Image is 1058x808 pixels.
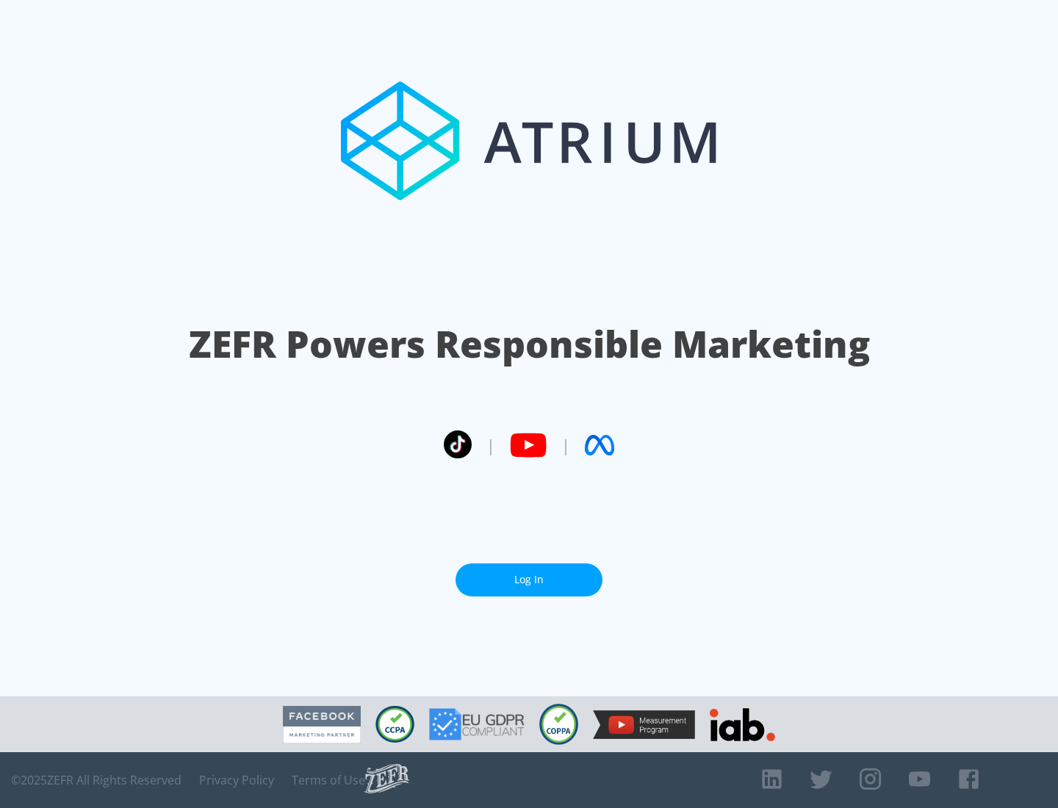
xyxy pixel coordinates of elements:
img: GDPR Compliant [429,708,525,740]
span: | [486,434,495,456]
h1: ZEFR Powers Responsible Marketing [189,319,870,369]
img: CCPA Compliant [375,706,414,743]
img: COPPA Compliant [539,704,578,745]
img: Facebook Marketing Partner [283,706,361,743]
span: | [561,434,570,456]
a: Terms of Use [292,773,365,787]
a: Privacy Policy [199,773,274,787]
span: © 2025 ZEFR All Rights Reserved [11,773,181,787]
img: IAB [710,708,775,741]
img: YouTube Measurement Program [593,710,695,739]
a: Log In [456,563,602,596]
